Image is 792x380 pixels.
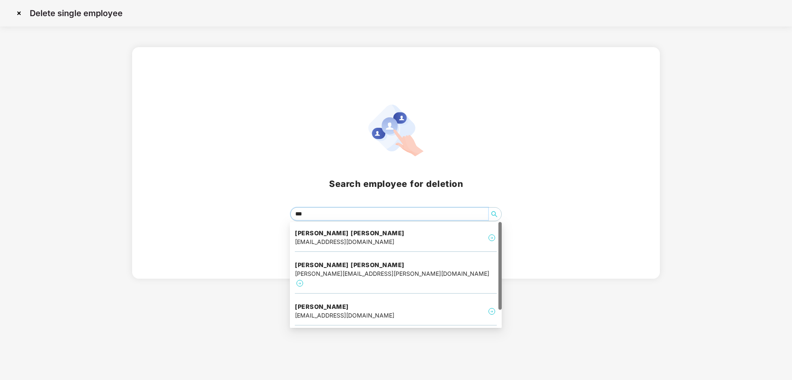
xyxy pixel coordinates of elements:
h4: [PERSON_NAME] [295,303,394,311]
div: [EMAIL_ADDRESS][DOMAIN_NAME] [295,311,394,320]
button: search [488,208,501,221]
img: svg+xml;base64,PHN2ZyBpZD0iQ3Jvc3MtMzJ4MzIiIHhtbG5zPSJodHRwOi8vd3d3LnczLm9yZy8yMDAwL3N2ZyIgd2lkdG... [12,7,26,20]
img: svg+xml;base64,PHN2ZyB4bWxucz0iaHR0cDovL3d3dy53My5vcmcvMjAwMC9zdmciIHhtbG5zOnhsaW5rPSJodHRwOi8vd3... [368,105,424,156]
span: search [488,211,501,217]
h4: [PERSON_NAME] [PERSON_NAME] [295,261,489,269]
img: svg+xml;base64,PHN2ZyB4bWxucz0iaHR0cDovL3d3dy53My5vcmcvMjAwMC9zdmciIHdpZHRoPSIyNCIgaGVpZ2h0PSIyNC... [487,233,497,243]
img: svg+xml;base64,PHN2ZyB4bWxucz0iaHR0cDovL3d3dy53My5vcmcvMjAwMC9zdmciIHdpZHRoPSIyNCIgaGVpZ2h0PSIyNC... [295,278,305,288]
h4: [PERSON_NAME] [PERSON_NAME] [295,229,405,237]
div: [EMAIL_ADDRESS][DOMAIN_NAME] [295,237,405,246]
div: [PERSON_NAME][EMAIL_ADDRESS][PERSON_NAME][DOMAIN_NAME] [295,269,489,278]
p: Delete single employee [30,8,123,18]
h2: Search employee for deletion [142,177,650,191]
img: svg+xml;base64,PHN2ZyB4bWxucz0iaHR0cDovL3d3dy53My5vcmcvMjAwMC9zdmciIHdpZHRoPSIyNCIgaGVpZ2h0PSIyNC... [487,306,497,316]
